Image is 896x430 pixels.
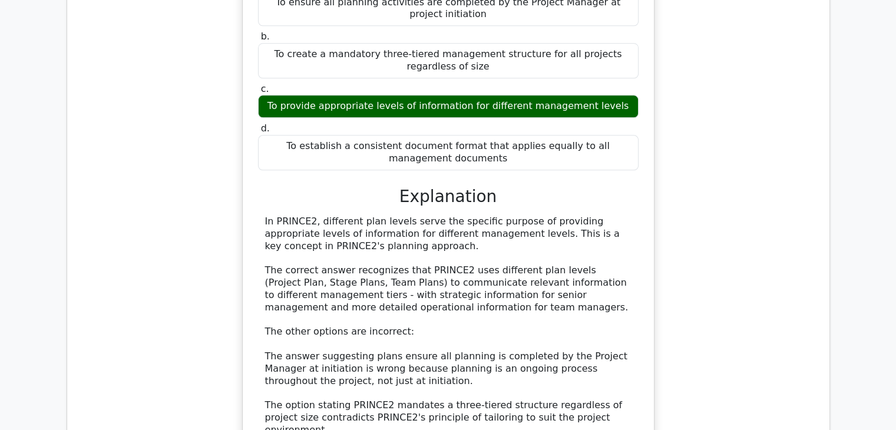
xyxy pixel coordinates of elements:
h3: Explanation [265,187,632,207]
div: To provide appropriate levels of information for different management levels [258,95,639,118]
div: To establish a consistent document format that applies equally to all management documents [258,135,639,170]
span: b. [261,31,270,42]
span: d. [261,123,270,134]
span: c. [261,83,269,94]
div: To create a mandatory three-tiered management structure for all projects regardless of size [258,43,639,78]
